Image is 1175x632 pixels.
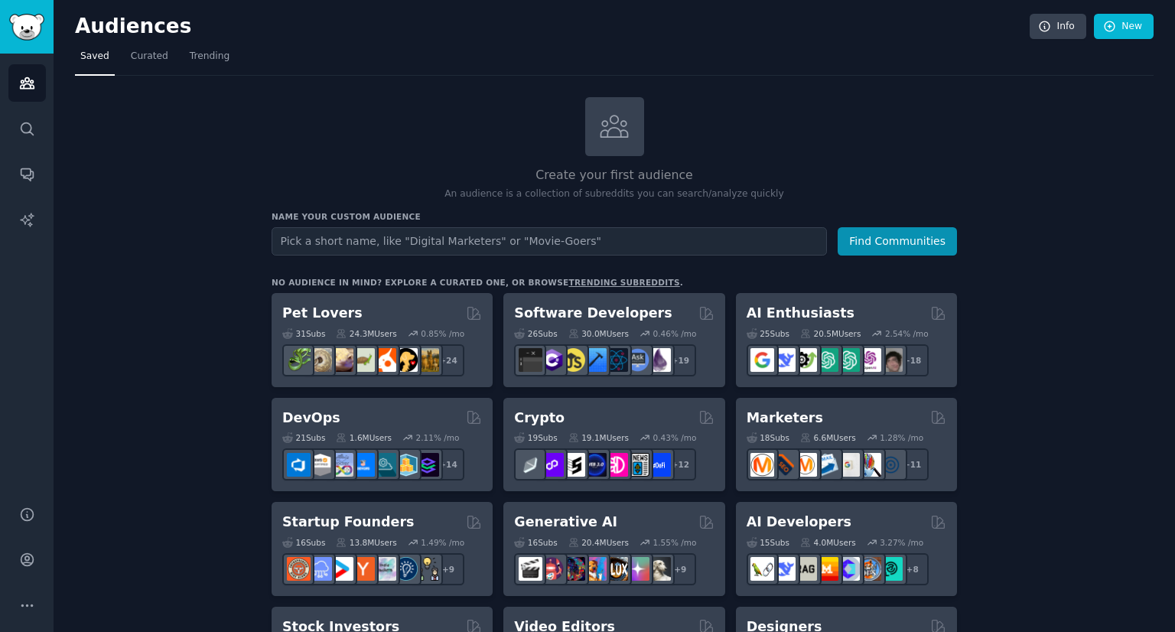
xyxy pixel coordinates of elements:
[282,328,325,339] div: 31 Sub s
[561,348,585,372] img: learnjavascript
[308,348,332,372] img: ballpython
[647,557,671,581] img: DreamBooth
[514,304,672,323] h2: Software Developers
[626,557,649,581] img: starryai
[604,557,628,581] img: FluxAI
[879,557,903,581] img: AIDevelopersSociety
[287,557,311,581] img: EntrepreneurRideAlong
[80,50,109,64] span: Saved
[282,304,363,323] h2: Pet Lovers
[750,348,774,372] img: GoogleGeminiAI
[747,513,851,532] h2: AI Developers
[287,453,311,477] img: azuredevops
[815,453,838,477] img: Emailmarketing
[432,448,464,481] div: + 14
[432,553,464,585] div: + 9
[421,328,464,339] div: 0.85 % /mo
[540,557,564,581] img: dalle2
[540,453,564,477] img: 0xPolygon
[519,557,542,581] img: aivideo
[272,187,957,201] p: An audience is a collection of subreddits you can search/analyze quickly
[282,537,325,548] div: 16 Sub s
[815,557,838,581] img: MistralAI
[604,348,628,372] img: reactnative
[836,348,860,372] img: chatgpt_prompts_
[653,432,697,443] div: 0.43 % /mo
[879,348,903,372] img: ArtificalIntelligence
[351,348,375,372] img: turtle
[793,453,817,477] img: AskMarketing
[879,453,903,477] img: OnlineMarketing
[330,557,353,581] img: startup
[282,432,325,443] div: 21 Sub s
[653,537,697,548] div: 1.55 % /mo
[373,348,396,372] img: cockatiel
[583,557,607,581] img: sdforall
[750,557,774,581] img: LangChain
[1094,14,1154,40] a: New
[416,432,460,443] div: 2.11 % /mo
[747,537,789,548] div: 15 Sub s
[415,557,439,581] img: growmybusiness
[514,513,617,532] h2: Generative AI
[514,409,565,428] h2: Crypto
[747,304,854,323] h2: AI Enthusiasts
[793,348,817,372] img: AItoolsCatalog
[747,409,823,428] h2: Marketers
[568,537,629,548] div: 20.4M Users
[561,557,585,581] img: deepdream
[626,453,649,477] img: CryptoNews
[415,453,439,477] img: PlatformEngineers
[308,453,332,477] img: AWS_Certified_Experts
[626,348,649,372] img: AskComputerScience
[858,453,881,477] img: MarketingResearch
[664,448,696,481] div: + 12
[336,328,396,339] div: 24.3M Users
[664,553,696,585] div: + 9
[858,348,881,372] img: OpenAIDev
[75,15,1030,39] h2: Audiences
[131,50,168,64] span: Curated
[750,453,774,477] img: content_marketing
[568,278,679,287] a: trending subreddits
[394,348,418,372] img: PetAdvice
[836,453,860,477] img: googleads
[272,277,683,288] div: No audience in mind? Explore a curated one, or browse .
[373,453,396,477] img: platformengineering
[747,328,789,339] div: 25 Sub s
[272,227,827,256] input: Pick a short name, like "Digital Marketers" or "Movie-Goers"
[125,44,174,76] a: Curated
[561,453,585,477] img: ethstaker
[272,166,957,185] h2: Create your first audience
[897,344,929,376] div: + 18
[885,328,929,339] div: 2.54 % /mo
[415,348,439,372] img: dogbreed
[540,348,564,372] img: csharp
[858,557,881,581] img: llmops
[272,211,957,222] h3: Name your custom audience
[514,432,557,443] div: 19 Sub s
[604,453,628,477] img: defiblockchain
[800,328,861,339] div: 20.5M Users
[351,557,375,581] img: ycombinator
[897,553,929,585] div: + 8
[647,348,671,372] img: elixir
[838,227,957,256] button: Find Communities
[583,348,607,372] img: iOSProgramming
[351,453,375,477] img: DevOpsLinks
[282,513,414,532] h2: Startup Founders
[330,453,353,477] img: Docker_DevOps
[897,448,929,481] div: + 11
[793,557,817,581] img: Rag
[800,537,856,548] div: 4.0M Users
[880,537,923,548] div: 3.27 % /mo
[568,432,629,443] div: 19.1M Users
[568,328,629,339] div: 30.0M Users
[1030,14,1086,40] a: Info
[394,557,418,581] img: Entrepreneurship
[336,537,396,548] div: 13.8M Users
[514,328,557,339] div: 26 Sub s
[519,348,542,372] img: software
[190,50,229,64] span: Trending
[308,557,332,581] img: SaaS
